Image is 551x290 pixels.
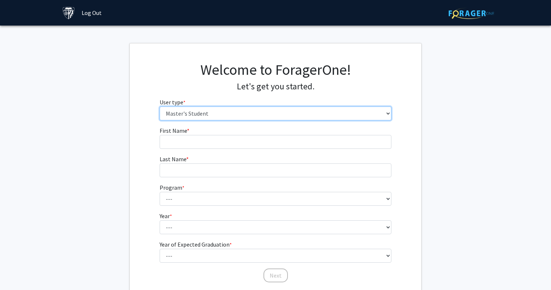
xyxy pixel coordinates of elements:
[160,81,392,92] h4: Let's get you started.
[160,61,392,78] h1: Welcome to ForagerOne!
[62,7,75,19] img: Johns Hopkins University Logo
[160,155,186,163] span: Last Name
[263,268,288,282] button: Next
[449,8,494,19] img: ForagerOne Logo
[160,98,185,107] label: User type
[160,240,232,249] label: Year of Expected Graduation
[160,183,184,192] label: Program
[5,257,31,285] iframe: Chat
[160,127,187,134] span: First Name
[160,212,172,220] label: Year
